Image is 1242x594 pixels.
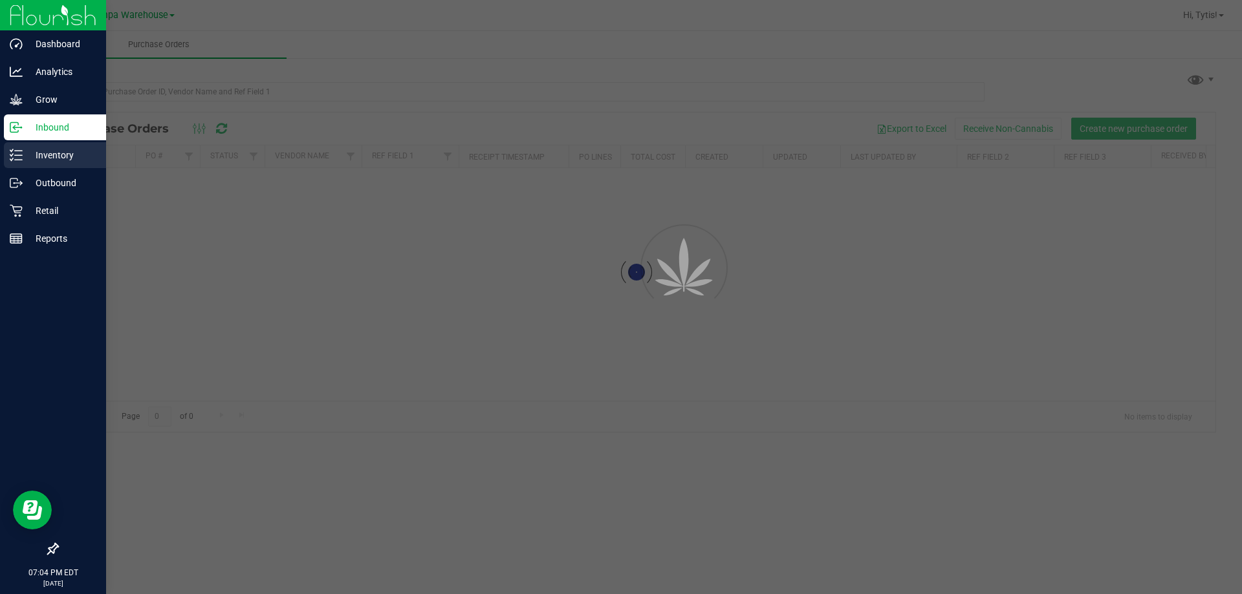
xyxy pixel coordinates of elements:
[23,147,100,163] p: Inventory
[23,64,100,80] p: Analytics
[10,204,23,217] inline-svg: Retail
[10,232,23,245] inline-svg: Reports
[6,567,100,578] p: 07:04 PM EDT
[23,120,100,135] p: Inbound
[10,149,23,162] inline-svg: Inventory
[23,231,100,246] p: Reports
[6,578,100,588] p: [DATE]
[23,92,100,107] p: Grow
[10,176,23,189] inline-svg: Outbound
[10,121,23,134] inline-svg: Inbound
[23,36,100,52] p: Dashboard
[10,65,23,78] inline-svg: Analytics
[10,37,23,50] inline-svg: Dashboard
[10,93,23,106] inline-svg: Grow
[23,175,100,191] p: Outbound
[13,491,52,529] iframe: Resource center
[23,203,100,218] p: Retail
